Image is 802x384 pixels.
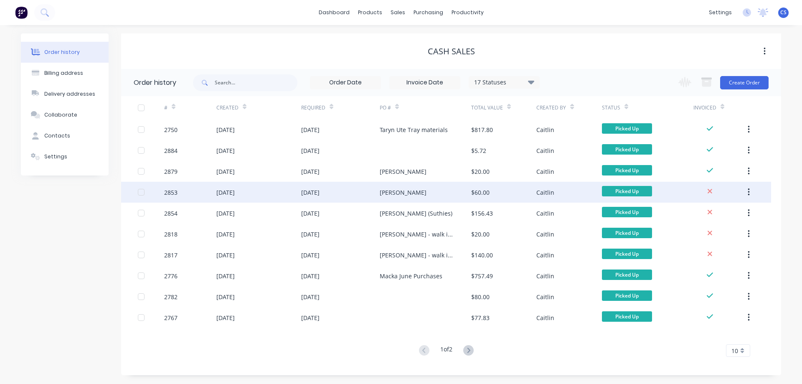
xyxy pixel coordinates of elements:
[409,6,447,19] div: purchasing
[216,96,301,119] div: Created
[44,48,80,56] div: Order history
[44,111,77,119] div: Collaborate
[354,6,386,19] div: products
[301,167,320,176] div: [DATE]
[164,292,178,301] div: 2782
[693,104,716,112] div: Invoiced
[471,125,493,134] div: $817.80
[164,230,178,239] div: 2818
[471,104,503,112] div: Total Value
[301,230,320,239] div: [DATE]
[301,209,320,218] div: [DATE]
[536,146,554,155] div: Caitlin
[164,104,168,112] div: #
[301,272,320,280] div: [DATE]
[164,96,216,119] div: #
[602,249,652,259] span: Picked Up
[301,125,320,134] div: [DATE]
[164,125,178,134] div: 2750
[471,292,490,301] div: $80.00
[471,272,493,280] div: $757.49
[471,96,536,119] div: Total Value
[310,76,381,89] input: Order Date
[15,6,28,19] img: Factory
[216,209,235,218] div: [DATE]
[21,63,109,84] button: Billing address
[301,96,380,119] div: Required
[21,104,109,125] button: Collaborate
[471,313,490,322] div: $77.83
[471,167,490,176] div: $20.00
[693,96,746,119] div: Invoiced
[380,167,426,176] div: [PERSON_NAME]
[380,125,448,134] div: Taryn Ute Tray materials
[301,251,320,259] div: [DATE]
[705,6,736,19] div: settings
[380,209,452,218] div: [PERSON_NAME] (Suthies)
[536,167,554,176] div: Caitlin
[164,146,178,155] div: 2884
[471,230,490,239] div: $20.00
[21,84,109,104] button: Delivery addresses
[380,272,442,280] div: Macka June Purchases
[469,78,539,87] div: 17 Statuses
[164,313,178,322] div: 2767
[164,167,178,176] div: 2879
[216,167,235,176] div: [DATE]
[134,78,176,88] div: Order history
[720,76,769,89] button: Create Order
[164,188,178,197] div: 2853
[21,146,109,167] button: Settings
[301,313,320,322] div: [DATE]
[216,251,235,259] div: [DATE]
[44,153,67,160] div: Settings
[536,96,601,119] div: Created By
[602,144,652,155] span: Picked Up
[602,207,652,217] span: Picked Up
[536,209,554,218] div: Caitlin
[536,272,554,280] div: Caitlin
[731,346,738,355] span: 10
[301,146,320,155] div: [DATE]
[471,188,490,197] div: $60.00
[301,292,320,301] div: [DATE]
[602,228,652,238] span: Picked Up
[602,104,620,112] div: Status
[428,46,475,56] div: Cash Sales
[602,165,652,175] span: Picked Up
[440,345,452,357] div: 1 of 2
[602,290,652,301] span: Picked Up
[602,270,652,280] span: Picked Up
[44,90,95,98] div: Delivery addresses
[390,76,460,89] input: Invoice Date
[216,292,235,301] div: [DATE]
[447,6,488,19] div: productivity
[536,104,566,112] div: Created By
[164,272,178,280] div: 2776
[536,125,554,134] div: Caitlin
[602,186,652,196] span: Picked Up
[380,188,426,197] div: [PERSON_NAME]
[216,125,235,134] div: [DATE]
[380,251,454,259] div: [PERSON_NAME] - walk in cash sale
[216,146,235,155] div: [DATE]
[301,104,325,112] div: Required
[380,96,471,119] div: PO #
[380,104,391,112] div: PO #
[301,188,320,197] div: [DATE]
[21,42,109,63] button: Order history
[536,313,554,322] div: Caitlin
[471,209,493,218] div: $156.43
[536,230,554,239] div: Caitlin
[44,132,70,140] div: Contacts
[216,272,235,280] div: [DATE]
[602,123,652,134] span: Picked Up
[44,69,83,77] div: Billing address
[164,209,178,218] div: 2854
[380,230,454,239] div: [PERSON_NAME] - walk in cash sale
[602,311,652,322] span: Picked Up
[216,313,235,322] div: [DATE]
[216,104,239,112] div: Created
[536,251,554,259] div: Caitlin
[536,292,554,301] div: Caitlin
